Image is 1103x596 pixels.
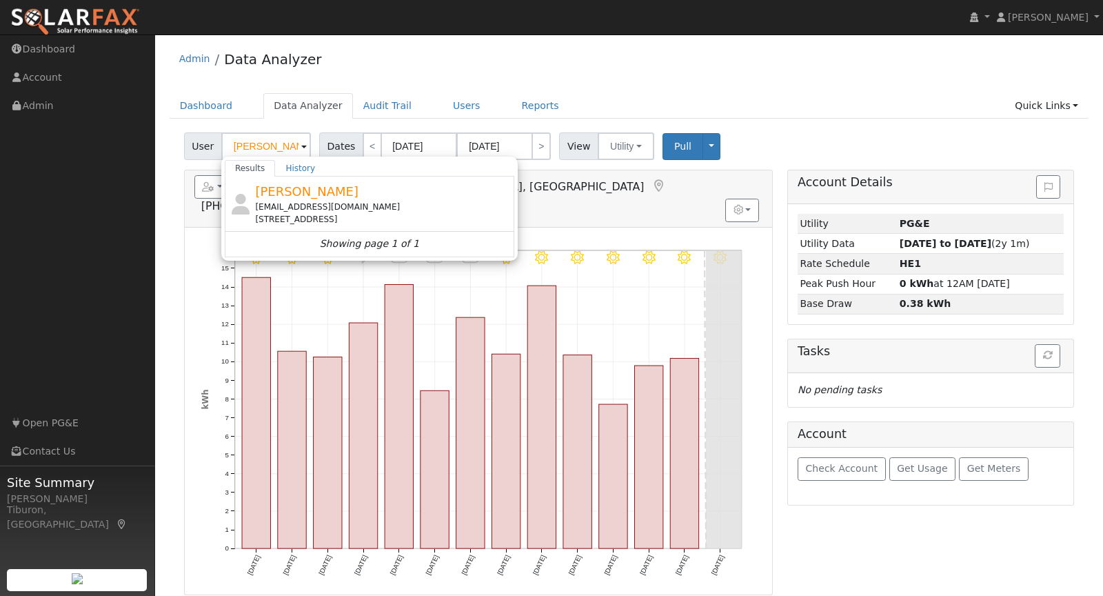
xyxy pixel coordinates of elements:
span: Get Meters [967,463,1021,474]
text: [DATE] [567,554,583,577]
button: Get Meters [959,457,1029,481]
i: 10/09 - MostlyClear [607,251,620,264]
text: [DATE] [389,554,405,577]
td: Rate Schedule [798,254,897,274]
text: 11 [221,339,229,346]
a: > [532,132,551,160]
span: [PERSON_NAME] [255,184,358,199]
text: 10 [221,357,229,365]
text: 0 [225,544,229,552]
text: kWh [200,390,210,410]
div: [STREET_ADDRESS] [255,213,511,226]
span: User [184,132,222,160]
strong: Z [900,258,921,269]
rect: onclick="" [242,277,270,548]
h5: Account [798,427,847,441]
text: 7 [225,414,228,421]
text: 14 [221,283,229,290]
text: 5 [225,451,228,459]
span: Get Usage [897,463,947,474]
span: Dates [319,132,363,160]
img: SolarFax [10,8,140,37]
div: [PERSON_NAME] [7,492,148,506]
a: Data Analyzer [224,51,321,68]
h5: Tasks [798,344,1064,359]
button: Refresh [1035,344,1060,368]
strong: ID: 17408635, authorized: 10/13/25 [900,218,930,229]
rect: onclick="" [671,358,699,548]
a: History [275,160,325,177]
rect: onclick="" [492,354,520,548]
a: Map [116,519,128,530]
span: (2y 1m) [900,238,1030,249]
img: retrieve [72,573,83,584]
span: [GEOGRAPHIC_DATA], [GEOGRAPHIC_DATA] [408,180,645,193]
td: Base Draw [798,294,897,314]
text: [DATE] [532,554,547,577]
rect: onclick="" [278,351,306,548]
text: [DATE] [710,554,726,577]
a: Dashboard [170,93,243,119]
text: [DATE] [460,554,476,577]
a: Results [225,160,276,177]
span: Check Account [805,463,878,474]
button: Get Usage [889,457,956,481]
text: 6 [225,433,228,440]
i: Showing page 1 of 1 [320,237,419,251]
rect: onclick="" [599,404,627,548]
strong: [DATE] to [DATE] [900,238,991,249]
span: Site Summary [7,473,148,492]
i: 10/02 - Thunderstorms [356,251,370,264]
a: Users [443,93,491,119]
a: Admin [179,53,210,64]
i: 9/29 - Clear [250,251,263,264]
div: Tiburon, [GEOGRAPHIC_DATA] [7,503,148,532]
i: 10/01 - Clear [321,251,334,264]
a: Reports [512,93,569,119]
a: Data Analyzer [263,93,353,119]
rect: onclick="" [313,357,341,549]
strong: 0.38 kWh [900,298,951,309]
i: No pending tasks [798,384,882,395]
rect: onclick="" [421,390,449,548]
text: 2 [225,507,228,515]
text: 15 [221,264,229,272]
input: Select a User [221,132,311,160]
span: Pull [674,141,691,152]
rect: onclick="" [385,284,413,548]
span: [PHONE_NUMBER] [201,199,301,212]
button: Utility [598,132,654,160]
text: [DATE] [281,554,297,577]
i: 10/11 - Clear [678,251,691,264]
text: [DATE] [353,554,369,577]
text: [DATE] [496,554,512,577]
text: 3 [225,488,228,496]
i: 9/30 - Clear [285,251,298,264]
rect: onclick="" [563,355,591,549]
i: 10/03 - MostlyCloudy [391,251,408,264]
i: 10/05 - MostlyCloudy [462,251,479,264]
rect: onclick="" [456,317,485,548]
a: Map [651,179,666,193]
i: 10/07 - Clear [535,251,548,264]
text: [DATE] [317,554,333,577]
rect: onclick="" [635,366,663,548]
td: Peak Push Hour [798,274,897,294]
button: Pull [662,133,703,160]
text: [DATE] [674,554,690,577]
button: Issue History [1036,175,1060,199]
a: Audit Trail [353,93,422,119]
text: 8 [225,395,228,403]
text: 1 [225,526,228,533]
td: Utility Data [798,234,897,254]
text: [DATE] [245,554,261,577]
text: [DATE] [638,554,654,577]
button: Check Account [798,457,886,481]
text: [DATE] [603,554,619,577]
text: [DATE] [424,554,440,577]
text: 12 [221,320,229,328]
text: 9 [225,377,228,384]
text: 4 [225,470,229,477]
i: 10/08 - Clear [571,251,584,264]
text: 13 [221,301,229,309]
